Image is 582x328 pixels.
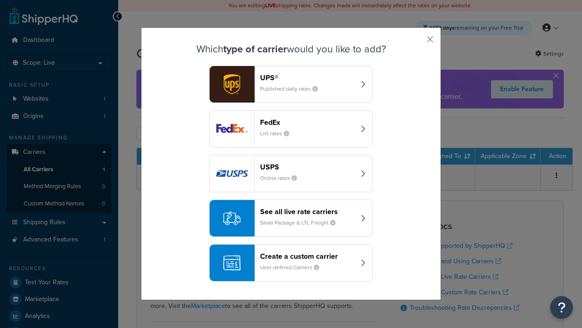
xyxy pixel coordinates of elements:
img: fedEx logo [210,111,254,147]
button: Open Resource Center [550,296,573,319]
button: See all live rate carriersSmall Package & LTL Freight [209,200,373,237]
button: usps logoUSPSOnline rates [209,155,373,192]
header: UPS® [260,73,355,82]
header: USPS [260,163,355,171]
img: icon-carrier-liverate-becf4550.svg [223,210,241,227]
small: Published daily rates [260,85,325,93]
img: icon-carrier-custom-c93b8a24.svg [223,254,241,272]
img: ups logo [210,66,254,102]
button: Create a custom carrierUser-defined Carriers [209,244,373,282]
header: Create a custom carrier [260,252,355,261]
small: List rates [260,129,296,138]
button: fedEx logoFedExList rates [209,110,373,148]
small: Small Package & LTL Freight [260,219,343,227]
img: usps logo [210,155,254,192]
button: ups logoUPS®Published daily rates [209,66,373,103]
header: See all live rate carriers [260,207,355,216]
small: Online rates [260,174,304,182]
small: User-defined Carriers [260,263,326,272]
h3: Which would you like to add? [164,44,418,55]
header: FedEx [260,118,355,127]
strong: type of carrier [223,41,287,56]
